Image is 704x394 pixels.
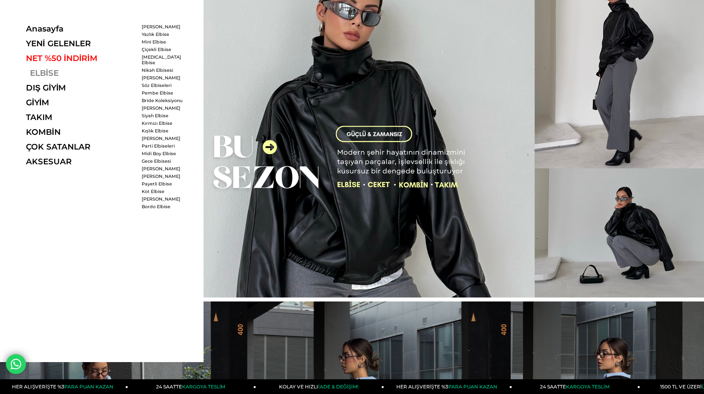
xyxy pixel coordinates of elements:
[26,68,136,78] a: ELBİSE
[142,47,188,52] a: Çiçekli Elbise
[142,196,188,202] a: [PERSON_NAME]
[142,54,188,65] a: [MEDICAL_DATA] Elbise
[142,128,188,134] a: Kışlık Elbise
[142,143,188,149] a: Parti Elbiseleri
[256,379,384,394] a: KOLAY VE HIZLIİADE & DEĞİŞİM!
[26,98,136,107] a: GİYİM
[26,53,136,63] a: NET %50 İNDİRİM
[142,113,188,118] a: Siyah Elbise
[142,181,188,187] a: Payetli Elbise
[142,105,188,111] a: [PERSON_NAME]
[142,204,188,209] a: Bordo Elbise
[318,384,358,390] span: İADE & DEĞİŞİM!
[26,24,136,33] a: Anasayfa
[128,379,256,394] a: 24 SAATTEKARGOYA TESLİM
[142,136,188,141] a: [PERSON_NAME]
[142,32,188,37] a: Yazlık Elbise
[142,189,188,194] a: Kot Elbise
[142,39,188,45] a: Mini Elbise
[142,83,188,88] a: Söz Elbiseleri
[142,24,188,30] a: [PERSON_NAME]
[448,384,497,390] span: PARA PUAN KAZAN
[26,157,136,166] a: AKSESUAR
[142,75,188,81] a: [PERSON_NAME]
[142,173,188,179] a: [PERSON_NAME]
[26,39,136,48] a: YENİ GELENLER
[142,120,188,126] a: Kırmızı Elbise
[26,112,136,122] a: TAKIM
[182,384,225,390] span: KARGOYA TESLİM
[384,379,512,394] a: HER ALIŞVERİŞTE %3PARA PUAN KAZAN
[26,127,136,137] a: KOMBİN
[142,158,188,164] a: Gece Elbisesi
[512,379,640,394] a: 24 SAATTEKARGOYA TESLİM
[142,98,188,103] a: Bride Koleksiyonu
[142,90,188,96] a: Pembe Elbise
[142,166,188,171] a: [PERSON_NAME]
[142,67,188,73] a: Nikah Elbisesi
[26,83,136,93] a: DIŞ GİYİM
[566,384,609,390] span: KARGOYA TESLİM
[26,142,136,152] a: ÇOK SATANLAR
[142,151,188,156] a: Midi Boy Elbise
[64,384,113,390] span: PARA PUAN KAZAN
